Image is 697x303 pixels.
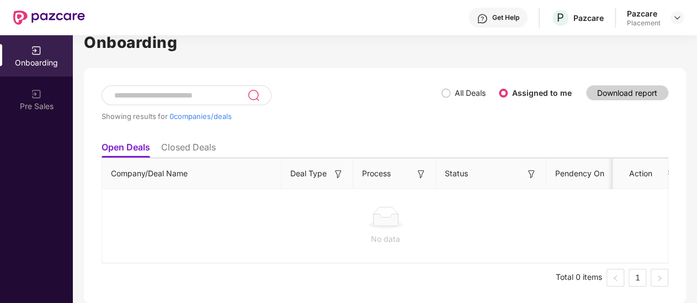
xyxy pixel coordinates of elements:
[627,19,661,28] div: Placement
[557,11,564,24] span: P
[333,169,344,180] img: svg+xml;base64,PHN2ZyB3aWR0aD0iMTYiIGhlaWdodD0iMTYiIHZpZXdCb3g9IjAgMCAxNiAxNiIgZmlsbD0ibm9uZSIgeG...
[651,269,668,286] li: Next Page
[492,13,519,22] div: Get Help
[512,88,572,98] label: Assigned to me
[31,45,42,56] img: svg+xml;base64,PHN2ZyB3aWR0aD0iMjAiIGhlaWdodD0iMjAiIHZpZXdCb3g9IjAgMCAyMCAyMCIgZmlsbD0ibm9uZSIgeG...
[102,142,150,158] li: Open Deals
[555,167,604,180] span: Pendency On
[416,169,427,180] img: svg+xml;base64,PHN2ZyB3aWR0aD0iMTYiIGhlaWdodD0iMTYiIHZpZXdCb3g9IjAgMCAxNiAxNiIgZmlsbD0ibm9uZSIgeG...
[651,269,668,286] button: right
[247,89,260,102] img: svg+xml;base64,PHN2ZyB3aWR0aD0iMjQiIGhlaWdodD0iMjUiIHZpZXdCb3g9IjAgMCAyNCAyNSIgZmlsbD0ibm9uZSIgeG...
[573,13,604,23] div: Pazcare
[31,89,42,100] img: svg+xml;base64,PHN2ZyB3aWR0aD0iMjAiIGhlaWdodD0iMjAiIHZpZXdCb3g9IjAgMCAyMCAyMCIgZmlsbD0ibm9uZSIgeG...
[526,169,537,180] img: svg+xml;base64,PHN2ZyB3aWR0aD0iMTYiIGhlaWdodD0iMTYiIHZpZXdCb3g9IjAgMCAxNiAxNiIgZmlsbD0ibm9uZSIgeG...
[629,269,646,286] li: 1
[629,269,646,286] a: 1
[477,13,488,24] img: svg+xml;base64,PHN2ZyBpZD0iSGVscC0zMngzMiIgeG1sbnM9Imh0dHA6Ly93d3cudzMub3JnLzIwMDAvc3ZnIiB3aWR0aD...
[656,275,663,282] span: right
[102,159,281,189] th: Company/Deal Name
[613,159,668,189] th: Action
[161,142,216,158] li: Closed Deals
[455,88,486,98] label: All Deals
[627,8,661,19] div: Pazcare
[606,269,624,286] li: Previous Page
[84,30,686,55] h1: Onboarding
[445,167,468,180] span: Status
[169,112,232,121] span: 0 companies/deals
[290,167,327,180] span: Deal Type
[556,269,602,286] li: Total 0 items
[673,13,682,22] img: svg+xml;base64,PHN2ZyBpZD0iRHJvcGRvd24tMzJ4MzIiIHhtbG5zPSJodHRwOi8vd3d3LnczLm9yZy8yMDAwL3N2ZyIgd2...
[362,167,391,180] span: Process
[111,233,660,245] div: No data
[13,10,85,25] img: New Pazcare Logo
[606,269,624,286] button: left
[102,112,441,121] div: Showing results for
[586,85,668,100] button: Download report
[612,275,619,282] span: left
